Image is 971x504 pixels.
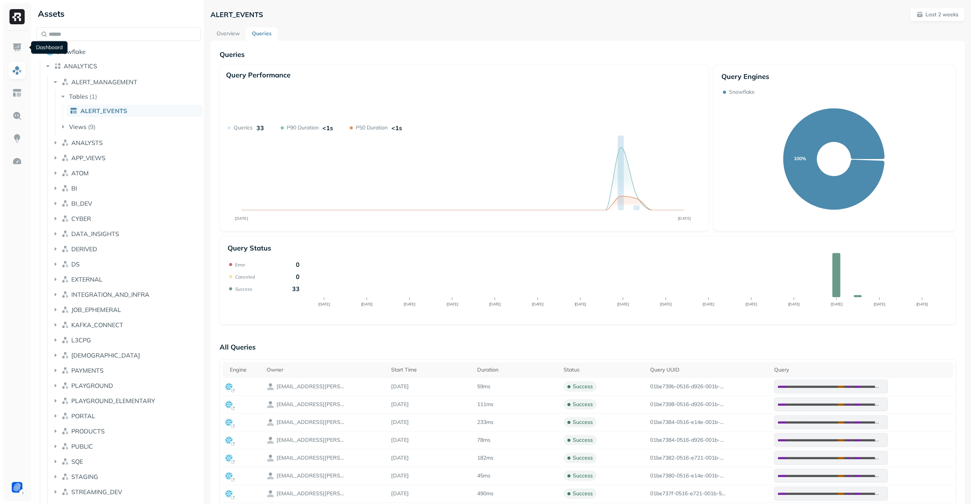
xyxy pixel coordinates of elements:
[52,258,202,270] button: DS
[220,50,956,59] p: Queries
[59,90,202,102] button: Tables(1)
[267,419,274,426] img: owner
[52,410,202,422] button: PORTAL
[71,230,119,238] span: DATA_INSIGHTS
[477,490,493,497] p: 490ms
[71,336,91,344] span: L3CPG
[12,111,22,121] img: Query Explorer
[52,167,202,179] button: ATOM
[61,260,69,268] img: namespace
[71,443,93,450] span: PUBLIC
[650,490,726,497] p: 01be737f-0516-e721-001b-590355560362
[477,436,490,444] p: 78ms
[235,216,248,221] tspan: [DATE]
[234,124,253,131] p: Queries
[52,334,202,346] button: L3CPG
[617,302,629,307] tspan: [DATE]
[446,302,458,307] tspan: [DATE]
[52,304,202,316] button: JOB_EPHEMERAL
[650,383,726,390] p: 01be739b-0516-d926-001b-5903555791b6
[788,302,800,307] tspan: [DATE]
[52,76,202,88] button: ALERT_MANAGEMENT
[916,302,928,307] tspan: [DATE]
[12,134,22,143] img: Insights
[69,93,88,100] span: Tables
[702,302,714,307] tspan: [DATE]
[52,137,202,149] button: ANALYSTS
[90,93,97,100] p: ( 1 )
[61,336,69,344] img: namespace
[211,27,246,41] a: Overview
[831,302,842,307] tspan: [DATE]
[71,397,155,405] span: PLAYGROUND_ELEMENTARY
[71,169,89,177] span: ATOM
[64,62,97,70] span: ANALYTICS
[56,48,86,55] span: Snowflake
[391,419,471,426] p: 2 days ago
[52,152,202,164] button: APP_VIEWS
[660,302,672,307] tspan: [DATE]
[794,156,806,161] text: 100%
[52,425,202,437] button: PRODUCTS
[61,154,69,162] img: namespace
[721,72,948,81] p: Query Engines
[71,458,83,465] span: SQE
[12,43,22,52] img: Dashboard
[477,454,493,461] p: 182ms
[650,366,768,373] div: Query UUID
[267,490,274,498] img: owner
[61,215,69,222] img: namespace
[235,262,245,268] p: Error
[52,395,202,407] button: PLAYGROUND_ELEMENTARY
[71,276,102,283] span: EXTERNAL
[267,383,274,391] img: owner
[61,443,69,450] img: namespace
[9,9,25,24] img: Ryft
[391,490,471,497] p: 2 days ago
[36,8,201,20] div: Assets
[52,440,202,452] button: PUBLIC
[52,455,202,468] button: SQE
[61,321,69,329] img: namespace
[277,383,345,390] p: OR.ALPERT@FORTER.COM
[211,10,263,19] p: ALERT_EVENTS
[650,472,726,479] p: 01be7380-0516-e14e-001b-590355564162
[52,213,202,225] button: CYBER
[318,302,330,307] tspan: [DATE]
[322,124,333,132] p: <1s
[61,169,69,177] img: namespace
[404,302,415,307] tspan: [DATE]
[52,486,202,498] button: STREAMING_DEV
[391,454,471,461] p: 2 days ago
[12,482,22,493] img: Forter
[391,472,471,479] p: 2 days ago
[235,274,255,280] p: Canceled
[71,306,121,313] span: JOB_EPHEMERAL
[296,273,300,280] p: 0
[71,260,80,268] span: DS
[391,401,471,408] p: 2 days ago
[277,454,345,461] p: OR.ALPERT@FORTER.COM
[61,230,69,238] img: namespace
[228,244,271,252] p: Query Status
[573,401,593,408] p: success
[573,383,593,390] p: success
[71,351,140,359] span: [DEMOGRAPHIC_DATA]
[61,458,69,465] img: namespace
[287,124,319,131] p: P90 Duration
[267,436,274,444] img: owner
[277,472,345,479] p: OR.ALPERT@FORTER.COM
[477,472,490,479] p: 45ms
[477,401,493,408] p: 111ms
[573,454,593,461] p: success
[61,276,69,283] img: namespace
[71,367,104,374] span: PAYMENTS
[650,436,726,444] p: 01be7384-0516-d926-001b-590355561766
[277,401,345,408] p: OR.ALPERT@FORTER.COM
[61,306,69,313] img: namespace
[52,273,202,285] button: EXTERNAL
[267,401,274,408] img: owner
[226,71,291,79] p: Query Performance
[71,382,113,389] span: PLAYGROUND
[220,340,956,355] p: All Queries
